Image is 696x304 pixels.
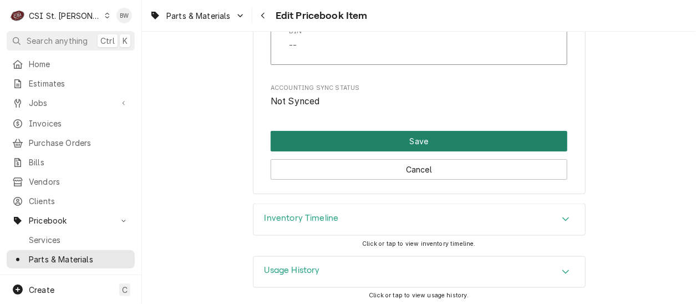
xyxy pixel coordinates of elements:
div: CSI St. [PERSON_NAME] [29,10,101,22]
a: Go to Parts & Materials [145,7,250,25]
span: Clients [29,195,129,207]
a: Estimates [7,74,135,93]
span: Home [29,58,129,70]
span: Bills [29,156,129,168]
a: Invoices [7,114,135,133]
button: Accordion Details Expand Trigger [253,204,585,235]
div: Accordion Header [253,257,585,288]
span: Ctrl [100,35,115,47]
div: Button Group Row [271,151,567,180]
span: Edit Pricebook Item [272,8,368,23]
button: Search anythingCtrlK [7,31,135,50]
span: K [123,35,128,47]
a: Go to Jobs [7,94,135,112]
div: CSI St. Louis's Avatar [10,8,26,23]
a: Bills [7,153,135,171]
div: Inventory Timeline [253,204,586,236]
span: Estimates [29,78,129,89]
span: Click or tap to view usage history. [369,292,469,300]
button: Accordion Details Expand Trigger [253,257,585,288]
div: BW [116,8,132,23]
button: Navigate back [255,7,272,24]
a: Services [7,231,135,249]
a: Parts & Materials [7,250,135,268]
a: Miscellaneous [7,270,135,288]
span: Parts & Materials [166,10,231,22]
span: Purchase Orders [29,137,129,149]
span: Services [29,234,129,246]
a: Purchase Orders [7,134,135,152]
div: C [10,8,26,23]
button: Cancel [271,159,567,180]
h3: Usage History [265,266,320,276]
a: Go to Pricebook [7,211,135,230]
span: Jobs [29,97,113,109]
a: Vendors [7,173,135,191]
a: Clients [7,192,135,210]
div: Bin [289,26,302,52]
div: Button Group Row [271,131,567,151]
span: Invoices [29,118,129,129]
div: Button Group [271,131,567,180]
button: Save [271,131,567,151]
div: Brad Wicks's Avatar [116,8,132,23]
span: Accounting Sync Status [271,84,567,93]
span: Create [29,285,54,295]
div: Usage History [253,256,586,288]
span: Not Synced [271,96,320,107]
span: Miscellaneous [29,273,129,285]
div: -- [289,39,297,52]
span: Accounting Sync Status [271,95,567,108]
div: Accounting Sync Status [271,84,567,108]
span: Vendors [29,176,129,188]
span: Click or tap to view inventory timeline. [362,240,475,247]
div: Accordion Header [253,204,585,235]
span: Search anything [27,35,88,47]
span: Pricebook [29,215,113,226]
span: C [122,284,128,296]
a: Home [7,55,135,73]
span: Parts & Materials [29,254,129,265]
h3: Inventory Timeline [265,213,339,224]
